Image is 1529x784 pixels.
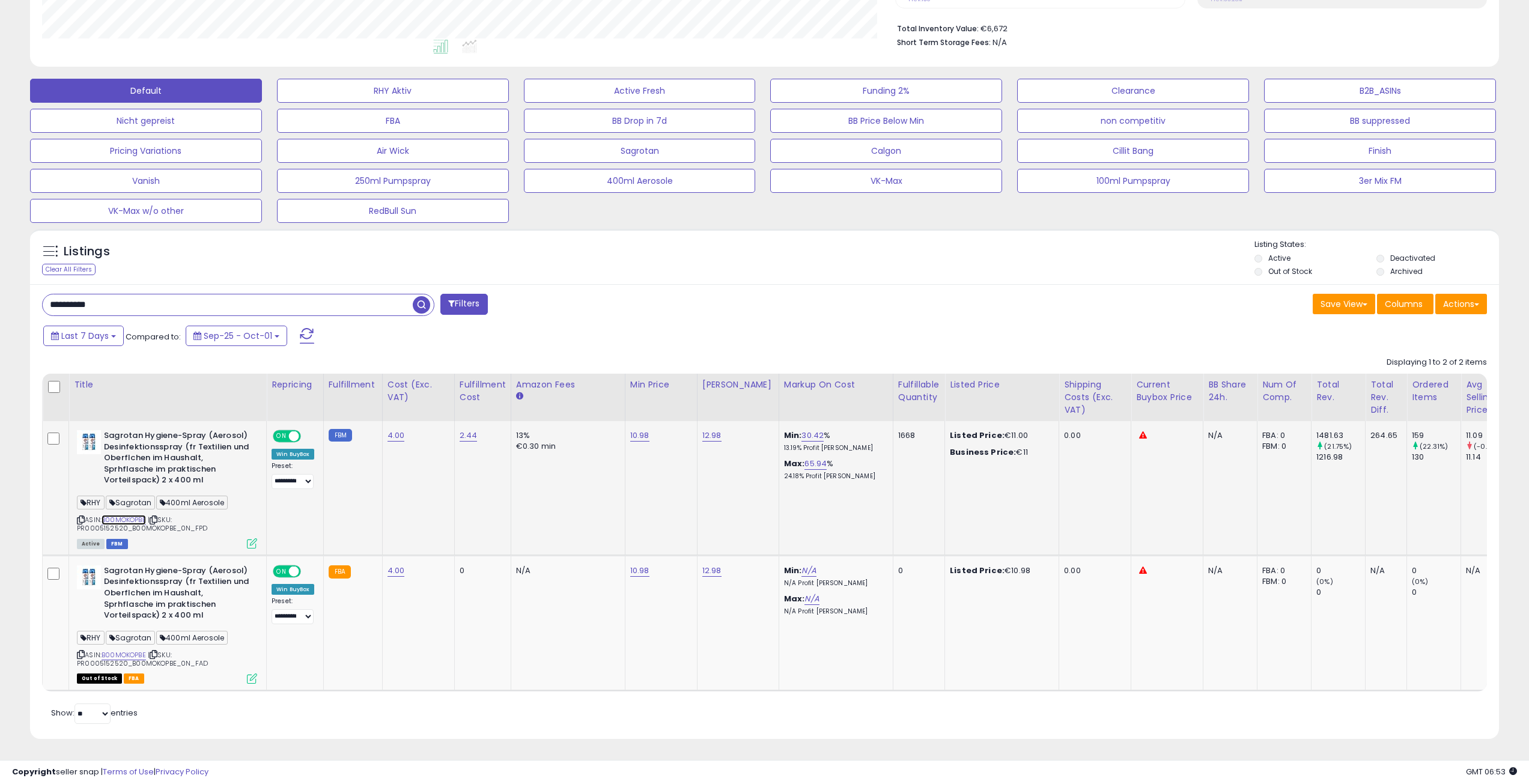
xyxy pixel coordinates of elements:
[784,378,888,391] div: Markup on Cost
[524,109,756,133] button: BB Drop in 7d
[77,539,105,549] span: All listings currently available for purchase on Amazon
[1412,587,1461,598] div: 0
[516,378,620,391] div: Amazon Fees
[77,515,207,533] span: | SKU: PR0005152520_B00MOKOPBE_0N_FPD
[329,565,351,579] small: FBA
[1324,442,1352,451] small: (21.75%)
[516,441,616,452] div: €0.30 min
[1264,109,1496,133] button: BB suppressed
[950,565,1005,576] b: Listed Price:
[77,496,105,509] span: RHY
[156,766,208,777] a: Privacy Policy
[277,139,509,163] button: Air Wick
[516,430,616,441] div: 13%
[1262,430,1302,441] div: FBA: 0
[524,169,756,193] button: 400ml Aerosole
[77,673,122,684] span: All listings that are currently out of stock and unavailable for purchase on Amazon
[1017,139,1249,163] button: Cillit Bang
[1262,576,1302,587] div: FBM: 0
[186,326,287,346] button: Sep-25 - Oct-01
[1064,565,1122,576] div: 0.00
[770,79,1002,103] button: Funding 2%
[102,650,146,660] a: B00MOKOPBE
[784,565,802,576] b: Min:
[299,431,318,442] span: OFF
[950,447,1050,458] div: €11
[1466,378,1510,416] div: Avg Selling Price
[156,496,228,509] span: 400ml Aerosole
[1208,430,1248,441] div: N/A
[1370,565,1397,576] div: N/A
[950,565,1050,576] div: €10.98
[126,331,181,342] span: Compared to:
[1435,294,1487,314] button: Actions
[1466,565,1506,576] div: N/A
[1316,565,1365,576] div: 0
[106,539,128,549] span: FBM
[992,37,1007,48] span: N/A
[779,374,893,421] th: The percentage added to the cost of goods (COGS) that forms the calculator for Min & Max prices.
[784,458,884,481] div: %
[516,391,523,402] small: Amazon Fees.
[1466,766,1517,777] span: 2025-10-9 06:53 GMT
[42,264,96,275] div: Clear All Filters
[1264,79,1496,103] button: B2B_ASINs
[770,109,1002,133] button: BB Price Below Min
[274,431,289,442] span: ON
[1390,253,1435,263] label: Deactivated
[702,565,722,577] a: 12.98
[784,430,884,452] div: %
[1412,565,1461,576] div: 0
[106,631,155,645] span: Sagrotan
[630,378,692,391] div: Min Price
[277,199,509,223] button: RedBull Sun
[104,565,250,624] b: Sagrotan Hygiene-Spray (Aerosol) Desinfektionsspray (fr Textilien und Oberflchen im Haushalt, Spr...
[1420,442,1448,451] small: (22.31%)
[1254,239,1499,251] p: Listing States:
[702,378,774,391] div: [PERSON_NAME]
[388,565,405,577] a: 4.00
[440,294,487,315] button: Filters
[784,458,805,469] b: Max:
[784,472,884,481] p: 24.18% Profit [PERSON_NAME]
[897,23,979,34] b: Total Inventory Value:
[784,430,802,441] b: Min:
[1264,169,1496,193] button: 3er Mix FM
[1370,378,1402,416] div: Total Rev. Diff.
[77,430,101,454] img: 41-+PgcBbuL._SL40_.jpg
[1316,577,1333,586] small: (0%)
[1208,565,1248,576] div: N/A
[1377,294,1433,314] button: Columns
[770,169,1002,193] button: VK-Max
[1385,298,1423,310] span: Columns
[801,430,824,442] a: 30.42
[630,565,649,577] a: 10.98
[124,673,144,684] span: FBA
[272,449,314,460] div: Win BuyBox
[898,565,935,576] div: 0
[1316,587,1365,598] div: 0
[30,79,262,103] button: Default
[784,444,884,452] p: 13.19% Profit [PERSON_NAME]
[804,458,827,470] a: 65.94
[460,378,506,404] div: Fulfillment Cost
[524,79,756,103] button: Active Fresh
[156,631,228,645] span: 400ml Aerosole
[784,593,805,604] b: Max:
[1264,139,1496,163] button: Finish
[1017,109,1249,133] button: non competitiv
[329,378,377,391] div: Fulfillment
[784,607,884,616] p: N/A Profit [PERSON_NAME]
[1268,266,1312,276] label: Out of Stock
[770,139,1002,163] button: Calgon
[524,139,756,163] button: Sagrotan
[1262,441,1302,452] div: FBM: 0
[12,766,56,777] strong: Copyright
[277,169,509,193] button: 250ml Pumpspray
[1316,378,1360,404] div: Total Rev.
[299,566,318,576] span: OFF
[30,199,262,223] button: VK-Max w/o other
[30,109,262,133] button: Nicht gepreist
[516,565,616,576] div: N/A
[77,430,257,547] div: ASIN:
